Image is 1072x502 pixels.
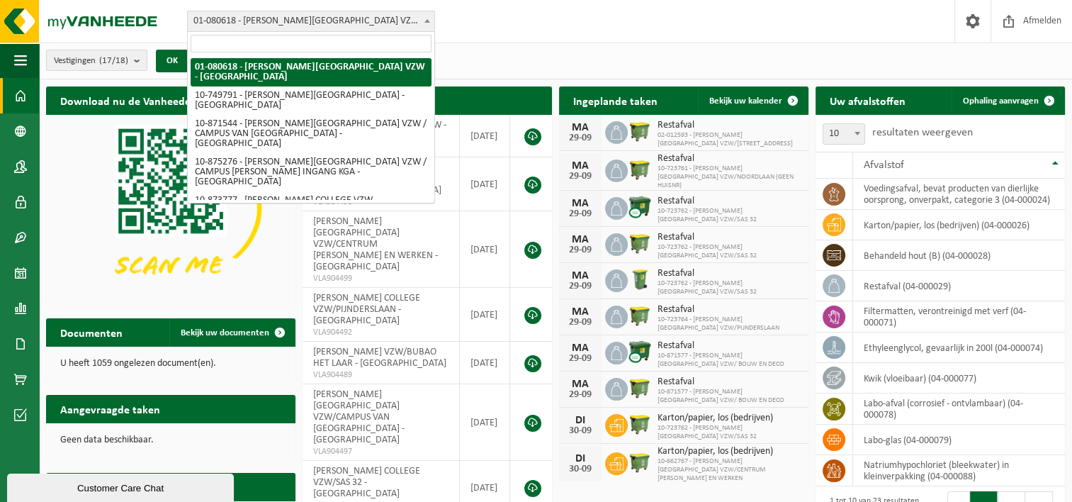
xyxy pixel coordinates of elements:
span: 10-723762 - [PERSON_NAME][GEOGRAPHIC_DATA] VZW/SAS 32 [658,243,801,260]
span: 10-723762 - [PERSON_NAME][GEOGRAPHIC_DATA] VZW/SAS 32 [658,424,801,441]
td: karton/papier, los (bedrijven) (04-000026) [853,210,1065,240]
span: Karton/papier, los (bedrijven) [658,446,801,457]
span: 10 [823,124,864,144]
iframe: chat widget [7,471,237,502]
img: WB-1100-HPE-GN-50 [628,157,652,182]
span: VLA904497 [313,446,448,457]
img: WB-1100-HPE-GN-50 [628,303,652,328]
img: WB-1100-CU [628,195,652,219]
p: Geen data beschikbaar. [60,435,281,445]
div: 29-09 [566,209,594,219]
td: filtermatten, verontreinigd met verf (04-000071) [853,301,1065,333]
div: DI [566,415,594,426]
img: WB-1100-HPE-GN-50 [628,450,652,474]
div: MA [566,122,594,133]
span: VLA904492 [313,327,448,338]
span: Restafval [658,304,801,316]
td: restafval (04-000029) [853,271,1065,301]
div: 29-09 [566,133,594,143]
h2: Download nu de Vanheede+ app! [46,87,235,114]
td: kwik (vloeibaar) (04-000077) [853,363,1065,394]
span: 10-723762 - [PERSON_NAME][GEOGRAPHIC_DATA] VZW/SAS 32 [658,207,801,224]
td: [DATE] [460,384,510,461]
span: Restafval [658,232,801,243]
span: Ophaling aanvragen [963,96,1039,106]
td: [DATE] [460,342,510,384]
td: labo-afval (corrosief - ontvlambaar) (04-000078) [853,394,1065,425]
span: VLA904489 [313,369,448,381]
td: natriumhypochloriet (bleekwater) in kleinverpakking (04-000088) [853,455,1065,486]
span: 01-080618 - OSCAR ROMERO COLLEGE VZW - DENDERMONDE [188,11,434,31]
p: U heeft 1059 ongelezen document(en). [60,359,281,369]
span: Bekijk uw kalender [709,96,782,106]
div: MA [566,270,594,281]
img: WB-1100-HPE-GN-50 [628,231,652,255]
td: labo-glas (04-000079) [853,425,1065,455]
span: 10-871577 - [PERSON_NAME][GEOGRAPHIC_DATA] VZW/ BOUW EN DECO [658,388,801,405]
span: Afvalstof [864,160,904,171]
span: Restafval [658,340,801,352]
div: MA [566,234,594,245]
h2: Documenten [46,318,137,346]
td: ethyleenglycol, gevaarlijk in 200l (04-000074) [853,333,1065,363]
h2: Uw afvalstoffen [816,87,920,114]
img: WB-1100-HPE-GN-50 [628,119,652,143]
div: 29-09 [566,172,594,182]
td: [DATE] [460,115,510,157]
li: 10-873777 - [PERSON_NAME] COLLEGE VZW /GULDENHOOFSTRAAT - [GEOGRAPHIC_DATA] [191,191,431,220]
span: 10 [823,123,865,145]
li: 10-875276 - [PERSON_NAME][GEOGRAPHIC_DATA] VZW / CAMPUS [PERSON_NAME] INGANG KGA - [GEOGRAPHIC_DATA] [191,153,431,191]
a: Bekijk uw kalender [698,87,807,115]
h2: Aangevraagde taken [46,395,174,423]
div: 29-09 [566,390,594,400]
span: Vestigingen [54,50,128,72]
div: 29-09 [566,318,594,328]
td: [DATE] [460,288,510,342]
div: 29-09 [566,281,594,291]
div: 30-09 [566,426,594,436]
td: behandeld hout (B) (04-000028) [853,240,1065,271]
count: (17/18) [99,56,128,65]
td: voedingsafval, bevat producten van dierlijke oorsprong, onverpakt, categorie 3 (04-000024) [853,179,1065,210]
div: DI [566,453,594,464]
span: Restafval [658,120,801,131]
span: 10-723762 - [PERSON_NAME][GEOGRAPHIC_DATA] VZW/SAS 32 [658,279,801,296]
div: MA [566,379,594,390]
span: Restafval [658,196,801,207]
img: WB-1100-CU [628,340,652,364]
span: Restafval [658,153,801,164]
img: WB-0240-HPE-GN-50 [628,267,652,291]
div: MA [566,198,594,209]
a: Bekijk uw documenten [169,318,294,347]
button: Vestigingen(17/18) [46,50,147,71]
span: [PERSON_NAME] COLLEGE VZW/SAS 32 - [GEOGRAPHIC_DATA] [313,466,420,499]
span: 10-723764 - [PERSON_NAME][GEOGRAPHIC_DATA] VZW/PIJNDERSLAAN [658,316,801,333]
div: 29-09 [566,354,594,364]
img: WB-1100-HPE-GN-50 [628,376,652,400]
span: [PERSON_NAME][GEOGRAPHIC_DATA] VZW/CAMPUS VAN [GEOGRAPHIC_DATA] - [GEOGRAPHIC_DATA] [313,389,405,445]
span: [PERSON_NAME] VZW/BUBAO HET LAAR - [GEOGRAPHIC_DATA] [313,347,446,369]
h2: Ingeplande taken [559,87,672,114]
li: 10-871544 - [PERSON_NAME][GEOGRAPHIC_DATA] VZW / CAMPUS VAN [GEOGRAPHIC_DATA] - [GEOGRAPHIC_DATA] [191,115,431,153]
a: Ophaling aanvragen [952,87,1063,115]
img: Download de VHEPlus App [46,115,295,302]
span: Bekijk uw documenten [181,328,269,338]
span: [PERSON_NAME][GEOGRAPHIC_DATA] VZW/CENTRUM [PERSON_NAME] EN WERKEN - [GEOGRAPHIC_DATA] [313,216,438,272]
span: Restafval [658,376,801,388]
span: 10-723761 - [PERSON_NAME][GEOGRAPHIC_DATA] VZW/NOORDLAAN (GEEN HUISNR) [658,164,801,190]
span: Restafval [658,268,801,279]
span: 02-012593 - [PERSON_NAME][GEOGRAPHIC_DATA] VZW/[STREET_ADDRESS] [658,131,801,148]
td: [DATE] [460,157,510,211]
li: 10-749791 - [PERSON_NAME][GEOGRAPHIC_DATA] - [GEOGRAPHIC_DATA] [191,87,431,115]
span: 01-080618 - OSCAR ROMERO COLLEGE VZW - DENDERMONDE [187,11,435,32]
td: [DATE] [460,211,510,288]
span: 10-662767 - [PERSON_NAME][GEOGRAPHIC_DATA] VZW/CENTRUM [PERSON_NAME] EN WERKEN [658,457,801,483]
span: 10-871577 - [PERSON_NAME][GEOGRAPHIC_DATA] VZW/ BOUW EN DECO [658,352,801,369]
div: MA [566,306,594,318]
div: MA [566,342,594,354]
div: MA [566,160,594,172]
span: VLA904499 [313,273,448,284]
li: 01-080618 - [PERSON_NAME][GEOGRAPHIC_DATA] VZW - [GEOGRAPHIC_DATA] [191,58,431,87]
label: resultaten weergeven [872,127,973,138]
